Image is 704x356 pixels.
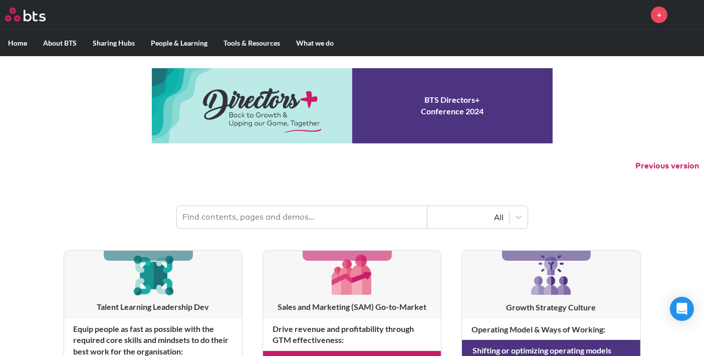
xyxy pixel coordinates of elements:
a: Conference 2024 [152,68,553,143]
label: People & Learning [143,30,215,56]
img: BTS Logo [5,8,46,22]
label: Tools & Resources [215,30,288,56]
img: [object Object] [328,251,376,298]
h3: Sales and Marketing (SAM) Go-to-Market [263,301,441,312]
label: Sharing Hubs [85,30,143,56]
label: What we do [288,30,342,56]
a: Profile [675,3,699,27]
img: [object Object] [527,251,575,299]
a: + [651,7,667,23]
img: [object Object] [129,251,177,298]
h4: Drive revenue and profitability through GTM effectiveness : [263,318,441,351]
input: Find contents, pages and demos... [177,206,427,228]
div: All [432,212,504,223]
button: Previous version [635,160,699,171]
a: Go home [5,8,64,22]
h3: Growth Strategy Culture [462,302,640,313]
h3: Talent Learning Leadership Dev [64,301,242,312]
label: About BTS [35,30,85,56]
h4: Operating Model & Ways of Working : [462,319,640,340]
div: Open Intercom Messenger [670,297,694,321]
img: Makenzie Brandon [675,3,699,27]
